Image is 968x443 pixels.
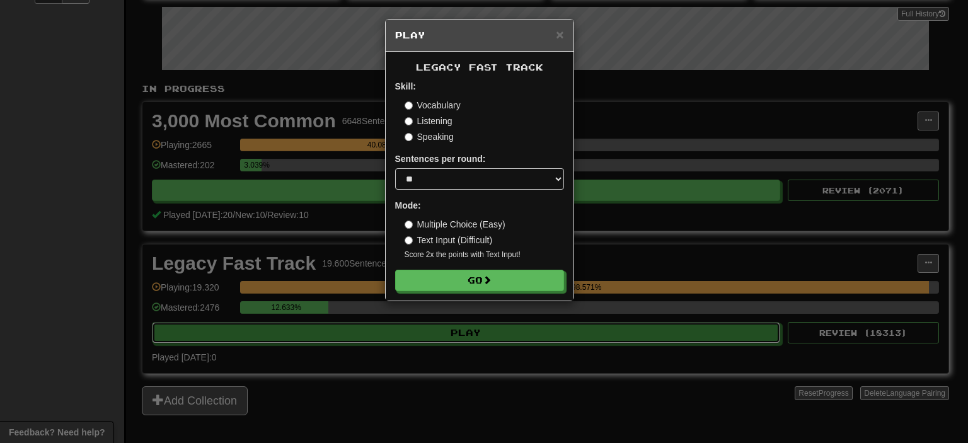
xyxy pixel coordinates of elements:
[405,117,413,125] input: Listening
[405,115,452,127] label: Listening
[405,236,413,245] input: Text Input (Difficult)
[395,152,486,165] label: Sentences per round:
[556,27,563,42] span: ×
[405,130,454,143] label: Speaking
[556,28,563,41] button: Close
[405,250,564,260] small: Score 2x the points with Text Input !
[416,62,543,72] span: Legacy Fast Track
[405,99,461,112] label: Vocabulary
[395,29,564,42] h5: Play
[405,234,493,246] label: Text Input (Difficult)
[405,221,413,229] input: Multiple Choice (Easy)
[395,81,416,91] strong: Skill:
[405,133,413,141] input: Speaking
[395,200,421,210] strong: Mode:
[395,270,564,291] button: Go
[405,101,413,110] input: Vocabulary
[405,218,505,231] label: Multiple Choice (Easy)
